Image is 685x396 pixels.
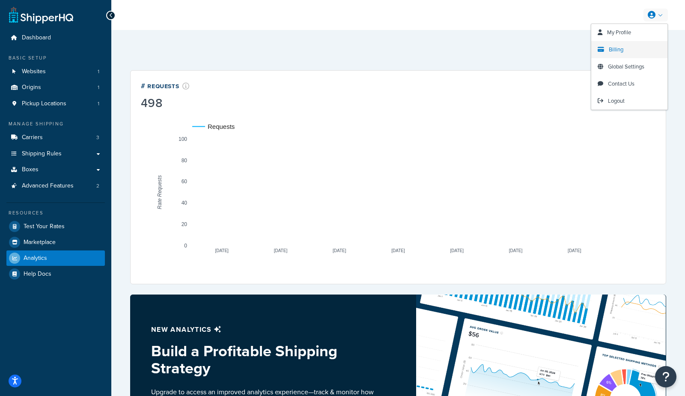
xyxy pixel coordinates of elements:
div: Manage Shipping [6,120,105,128]
text: [DATE] [509,248,523,253]
text: 80 [182,158,188,164]
span: My Profile [607,28,631,36]
text: 0 [184,243,187,249]
a: Websites1 [6,64,105,80]
span: 3 [96,134,99,141]
a: Global Settings [591,58,667,75]
svg: A chart. [141,111,656,274]
a: Contact Us [591,75,667,92]
text: [DATE] [274,248,288,253]
span: Analytics [24,255,47,262]
li: Carriers [6,130,105,146]
h3: Build a Profitable Shipping Strategy [151,342,378,376]
text: [DATE] [333,248,346,253]
span: 2 [96,182,99,190]
text: 100 [179,136,187,142]
span: Contact Us [608,80,634,88]
span: 1 [98,100,99,107]
a: Dashboard [6,30,105,46]
span: Dashboard [22,34,51,42]
a: Origins1 [6,80,105,95]
p: New analytics [151,324,378,336]
a: Test Your Rates [6,219,105,234]
span: Carriers [22,134,43,141]
span: 1 [98,84,99,91]
span: Advanced Features [22,182,74,190]
a: Billing [591,41,667,58]
li: Advanced Features [6,178,105,194]
span: Marketplace [24,239,56,246]
a: My Profile [591,24,667,41]
button: Open Resource Center [655,366,676,387]
text: 40 [182,200,188,206]
text: [DATE] [215,248,229,253]
div: 498 [141,97,190,109]
li: Pickup Locations [6,96,105,112]
span: Logout [608,97,625,105]
div: Resources [6,209,105,217]
a: Boxes [6,162,105,178]
a: Marketplace [6,235,105,250]
text: Rate Requests [157,175,163,209]
text: 60 [182,179,188,185]
span: Shipping Rules [22,150,62,158]
span: Help Docs [24,271,51,278]
span: Origins [22,84,41,91]
li: Origins [6,80,105,95]
span: Boxes [22,166,39,173]
span: 1 [98,68,99,75]
div: # Requests [141,81,190,91]
span: Global Settings [608,63,644,71]
span: Test Your Rates [24,223,65,230]
span: Pickup Locations [22,100,66,107]
a: Logout [591,92,667,110]
a: Help Docs [6,266,105,282]
text: [DATE] [568,248,581,253]
span: Websites [22,68,46,75]
text: [DATE] [391,248,405,253]
text: 20 [182,221,188,227]
a: Analytics [6,250,105,266]
text: [DATE] [450,248,464,253]
a: Advanced Features2 [6,178,105,194]
text: Requests [208,123,235,130]
a: Pickup Locations1 [6,96,105,112]
a: Shipping Rules [6,146,105,162]
li: Websites [6,64,105,80]
a: Carriers3 [6,130,105,146]
div: Basic Setup [6,54,105,62]
span: Billing [609,45,623,54]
